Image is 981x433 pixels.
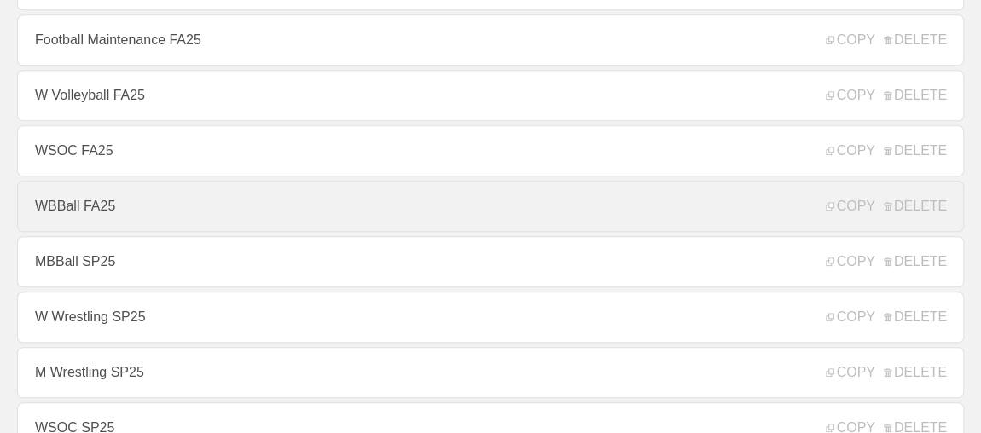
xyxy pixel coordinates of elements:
span: COPY [826,88,874,103]
span: COPY [826,309,874,325]
span: DELETE [884,32,947,48]
a: WBBall FA25 [17,181,964,232]
span: DELETE [884,143,947,159]
span: COPY [826,143,874,159]
a: Football Maintenance FA25 [17,14,964,66]
span: COPY [826,254,874,269]
a: MBBall SP25 [17,236,964,287]
span: DELETE [884,309,947,325]
iframe: Chat Widget [896,351,981,433]
span: DELETE [884,199,947,214]
span: COPY [826,199,874,214]
a: WSOC FA25 [17,125,964,176]
a: W Wrestling SP25 [17,292,964,343]
span: COPY [826,365,874,380]
a: M Wrestling SP25 [17,347,964,398]
span: DELETE [884,365,947,380]
span: DELETE [884,88,947,103]
span: COPY [826,32,874,48]
a: W Volleyball FA25 [17,70,964,121]
span: DELETE [884,254,947,269]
